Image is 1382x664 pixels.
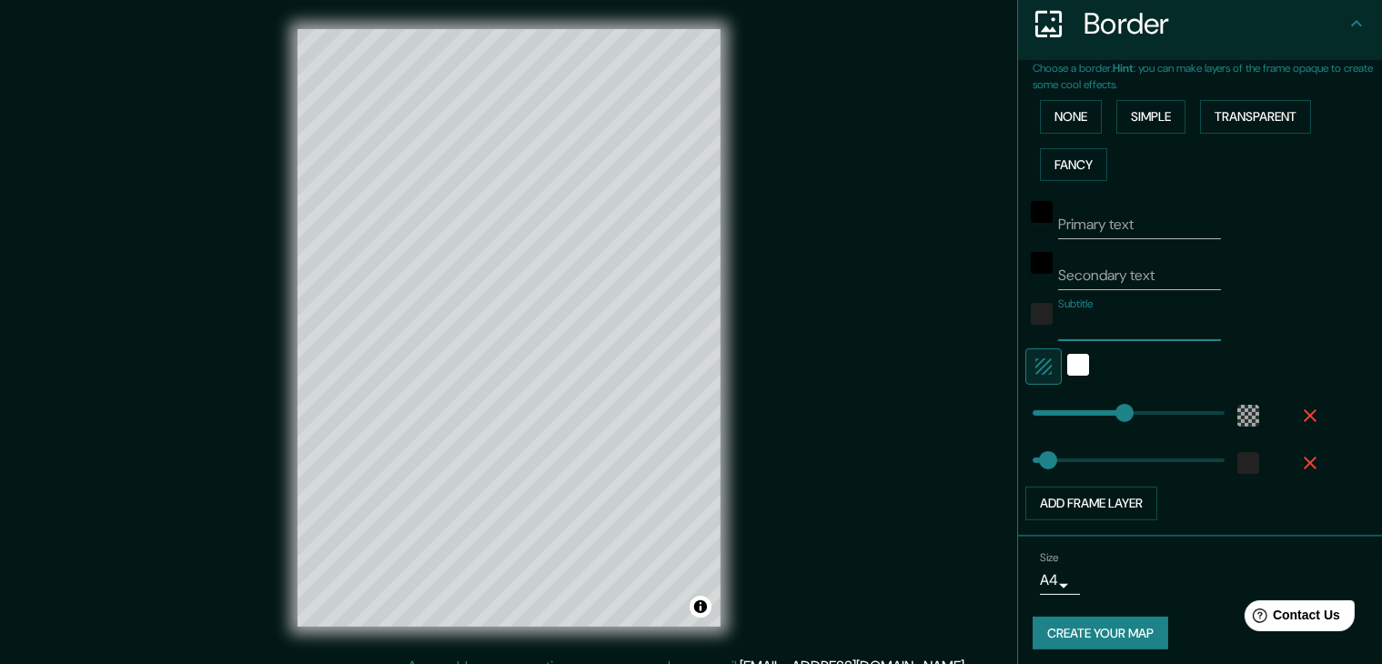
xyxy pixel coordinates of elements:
[690,596,711,618] button: Toggle attribution
[1025,487,1157,520] button: Add frame layer
[1033,617,1168,650] button: Create your map
[1040,566,1080,595] div: A4
[1220,593,1362,644] iframe: Help widget launcher
[1084,5,1346,42] h4: Border
[1067,354,1089,376] button: white
[1040,148,1107,182] button: Fancy
[1237,452,1259,474] button: color-222222
[1200,100,1311,134] button: Transparent
[1033,60,1382,93] p: Choose a border. : you can make layers of the frame opaque to create some cool effects.
[1116,100,1185,134] button: Simple
[1031,303,1053,325] button: color-222222
[1031,201,1053,223] button: black
[1040,100,1102,134] button: None
[1113,61,1134,75] b: Hint
[1237,405,1259,427] button: color-55555544
[1058,297,1094,312] label: Subtitle
[1031,252,1053,274] button: black
[1040,549,1059,565] label: Size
